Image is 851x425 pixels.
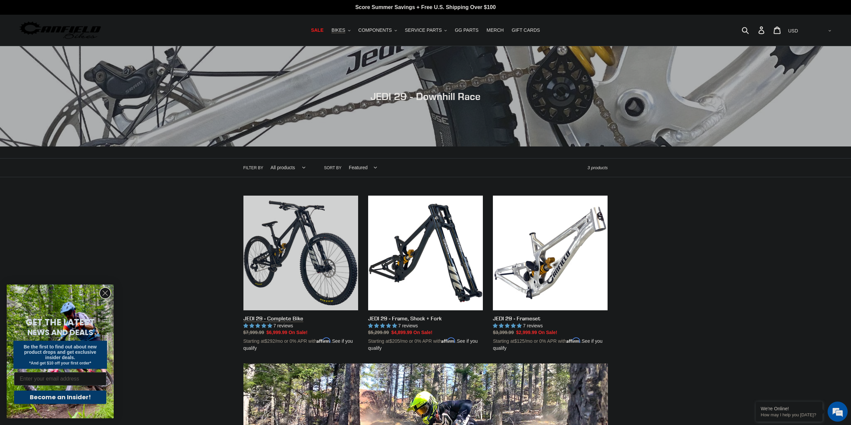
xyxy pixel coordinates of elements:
span: BIKES [331,27,345,33]
a: SALE [308,26,327,35]
button: Close dialog [99,287,111,299]
label: Filter by [243,165,263,171]
button: BIKES [328,26,353,35]
input: Enter your email address [14,372,106,386]
a: GG PARTS [451,26,482,35]
span: GG PARTS [455,27,478,33]
span: GET THE LATEST [26,316,95,328]
button: Become an Insider! [14,391,106,404]
span: NEWS AND DEALS [27,327,93,338]
span: 3 products [588,165,608,170]
span: SERVICE PARTS [405,27,442,33]
label: Sort by [324,165,341,171]
span: JEDI 29 - Downhill Race [370,90,481,102]
p: How may I help you today? [761,412,818,417]
button: COMPONENTS [355,26,400,35]
a: GIFT CARDS [508,26,543,35]
a: MERCH [483,26,507,35]
span: *And get $10 off your first order* [29,361,91,365]
button: SERVICE PARTS [402,26,450,35]
input: Search [745,23,762,37]
span: Be the first to find out about new product drops and get exclusive insider deals. [24,344,97,360]
span: COMPONENTS [358,27,392,33]
img: Canfield Bikes [18,20,102,41]
span: SALE [311,27,323,33]
span: GIFT CARDS [512,27,540,33]
span: MERCH [487,27,504,33]
div: We're Online! [761,406,818,411]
